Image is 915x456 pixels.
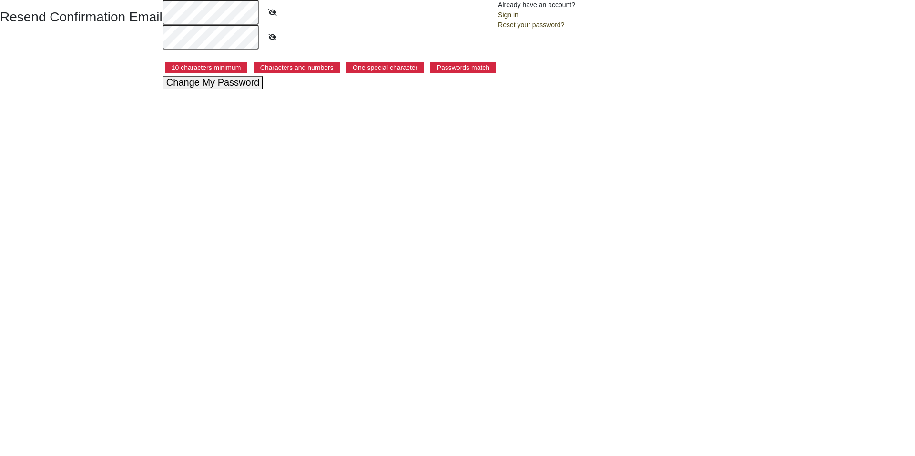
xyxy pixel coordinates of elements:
p: One special character [346,62,424,73]
a: Reset your password? [498,21,564,29]
a: Sign in [498,11,518,19]
p: Characters and numbers [254,62,340,73]
p: Passwords match [430,62,496,73]
p: 10 characters minimum [165,62,247,73]
button: Change My Password [163,76,264,89]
